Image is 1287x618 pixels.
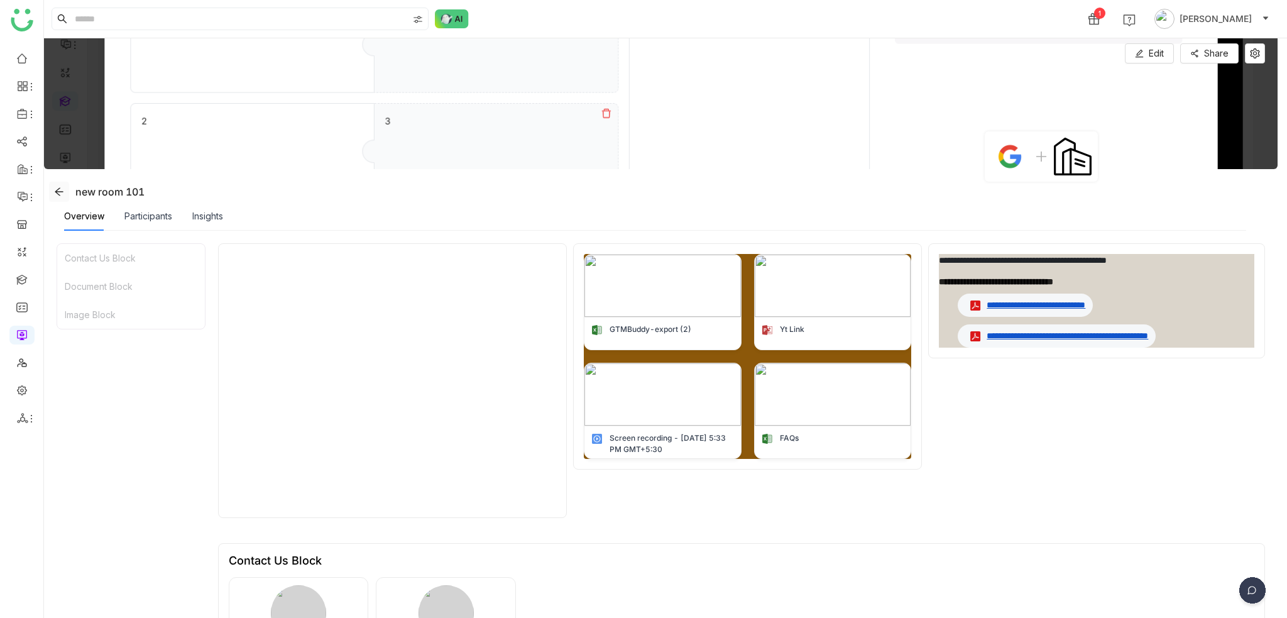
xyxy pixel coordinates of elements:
div: Document Block [57,272,205,301]
img: avatar [1154,9,1175,29]
span: [PERSON_NAME] [1180,12,1252,26]
img: dsr-chat-floating.svg [1237,577,1268,609]
div: Insights [192,209,223,223]
img: xlsx.svg [761,433,774,445]
img: pptx.svg [761,324,774,336]
button: Edit [1125,43,1174,63]
div: Contact Us Block [229,554,322,567]
img: pdf.svg [968,330,982,343]
img: logo [11,9,33,31]
div: Contact Us Block [57,244,205,272]
div: Participants [124,209,172,223]
div: Overview [64,209,104,223]
img: 689dd091685f86265351044a [584,363,741,426]
img: 68946e953fe0e4510ae79f16 [755,363,911,426]
img: 6899bd782a667f17fc2a03cc [584,255,741,317]
span: Edit [1149,47,1164,60]
div: Image Block [57,301,205,329]
span: Share [1204,47,1229,60]
img: search-type.svg [413,14,423,25]
button: [PERSON_NAME] [1152,9,1272,29]
img: ask-buddy-normal.svg [435,9,469,28]
button: Share [1180,43,1239,63]
div: new room 101 [49,182,145,202]
img: mp4.svg [591,433,603,445]
div: Screen recording - [DATE] 5:33 PM GMT+5:30 [610,433,735,455]
img: pdf.svg [968,299,982,312]
div: FAQs [780,433,799,444]
div: 1 [1094,8,1105,19]
div: Yt Link [780,324,804,335]
div: GTMBuddy-export (2) [610,324,691,335]
img: xlsx.svg [591,324,603,336]
img: help.svg [1123,14,1136,26]
img: 68946e28d75f611ccd655737 [755,255,911,317]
